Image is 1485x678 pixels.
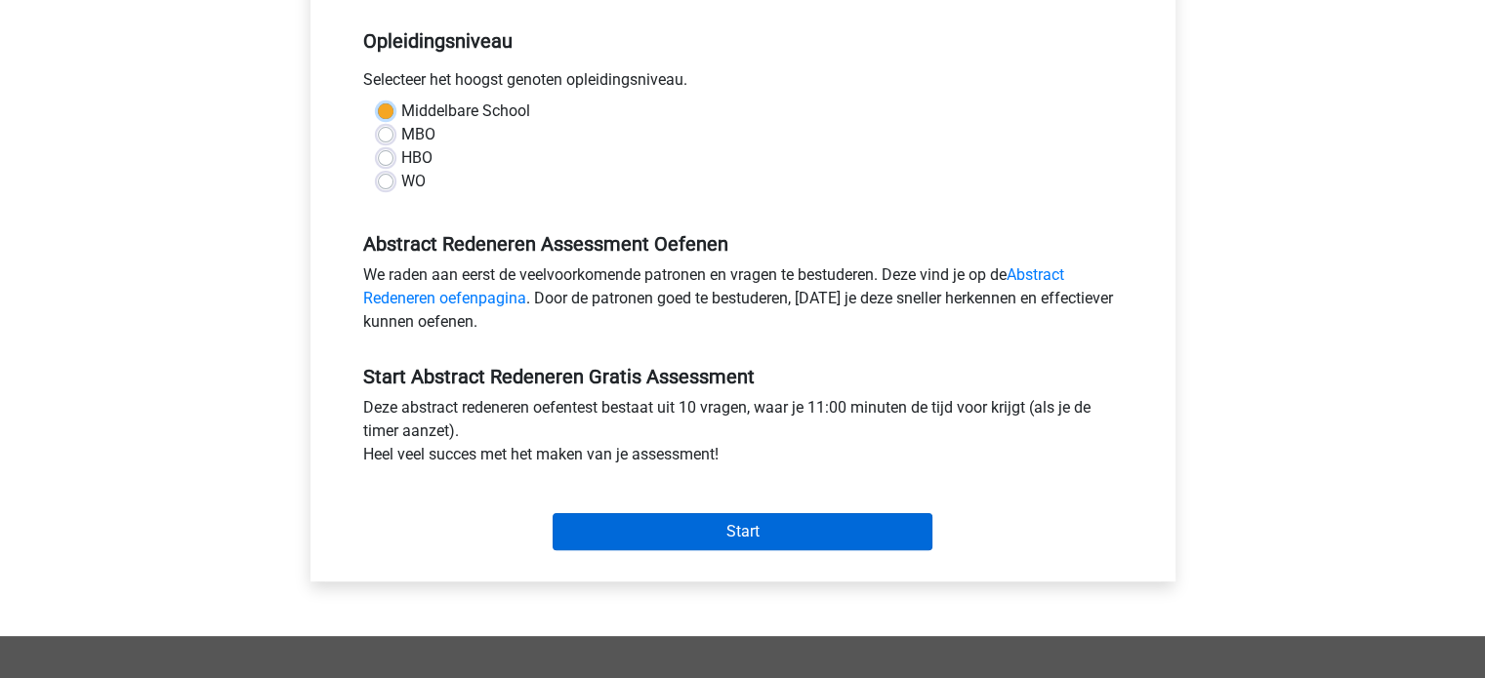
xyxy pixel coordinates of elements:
[401,146,433,170] label: HBO
[349,263,1137,341] div: We raden aan eerst de veelvoorkomende patronen en vragen te bestuderen. Deze vind je op de . Door...
[363,21,1123,60] h5: Opleidingsniveau
[401,123,435,146] label: MBO
[363,232,1123,256] h5: Abstract Redeneren Assessment Oefenen
[349,396,1137,474] div: Deze abstract redeneren oefentest bestaat uit 10 vragen, waar je 11:00 minuten de tijd voor krijg...
[401,170,426,193] label: WO
[363,365,1123,388] h5: Start Abstract Redeneren Gratis Assessment
[349,68,1137,100] div: Selecteer het hoogst genoten opleidingsniveau.
[553,513,932,550] input: Start
[401,100,530,123] label: Middelbare School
